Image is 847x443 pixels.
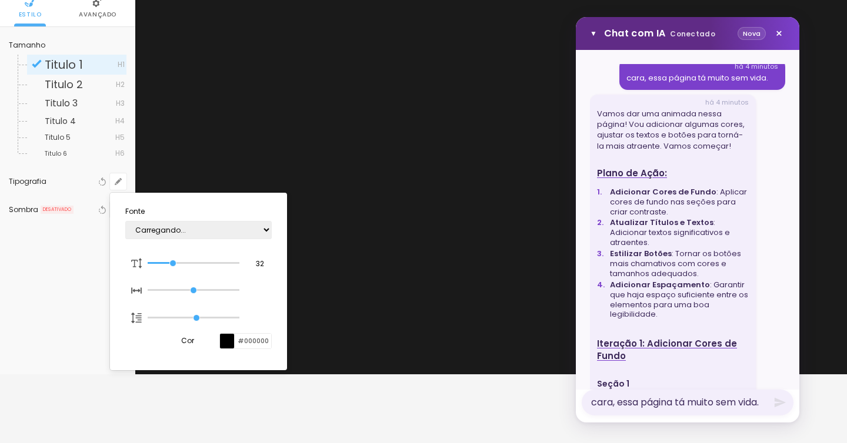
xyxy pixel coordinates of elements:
button: ▼ [588,27,599,40]
button: Nova [738,27,766,41]
div: Vamos dar uma animada nessa página! Vou adicionar algumas cores, ajustar os textos e botões para ... [597,109,749,152]
div: Iteração 1: Adicionar Cores de Fundo [597,337,749,362]
button: Enviar mensagem [773,396,786,409]
div: Seção 1 [597,378,749,390]
strong: Atualizar Títulos e Textos [610,217,713,228]
strong: Adicionar Espaçamento [610,279,710,290]
span: há 4 minutos [705,98,749,107]
strong: Adicionar Cores de Fundo [610,186,716,197]
span: Chat com IA [604,29,715,38]
div: Plano de Ação: [597,167,749,179]
li: : Tornar os botões mais chamativos com cores e tamanhos adequados. [606,249,749,279]
img: Icon row spacing [131,313,142,323]
div: cara, essa página tá muito sem vida. [626,73,778,83]
button: × [771,25,788,42]
strong: Estilizar Botões [610,248,672,259]
p: Cor [181,337,194,344]
img: Icon Font Size [131,286,142,296]
li: : Adicionar textos significativos e atraentes. [606,218,749,248]
p: Fonte [125,208,272,215]
textarea: Mensagem [582,390,793,415]
span: há 4 minutos [735,62,778,71]
span: Conectado [670,29,715,39]
li: : Garantir que haja espaço suficiente entre os elementos para uma boa legibilidade. [606,280,749,320]
li: : Aplicar cores de fundo nas seções para criar contraste. [606,187,749,217]
img: Icon Font Size [131,258,142,269]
